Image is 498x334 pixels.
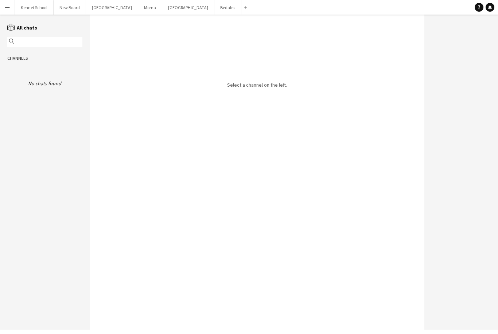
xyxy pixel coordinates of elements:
button: New Board [54,0,86,15]
button: [GEOGRAPHIC_DATA] [162,0,214,15]
button: Morna [138,0,162,15]
button: [GEOGRAPHIC_DATA] [86,0,138,15]
div: No chats found [7,80,82,87]
button: Kennet School [15,0,54,15]
p: Select a channel on the left. [227,82,287,88]
button: Bedales [214,0,241,15]
a: All chats [7,24,37,31]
